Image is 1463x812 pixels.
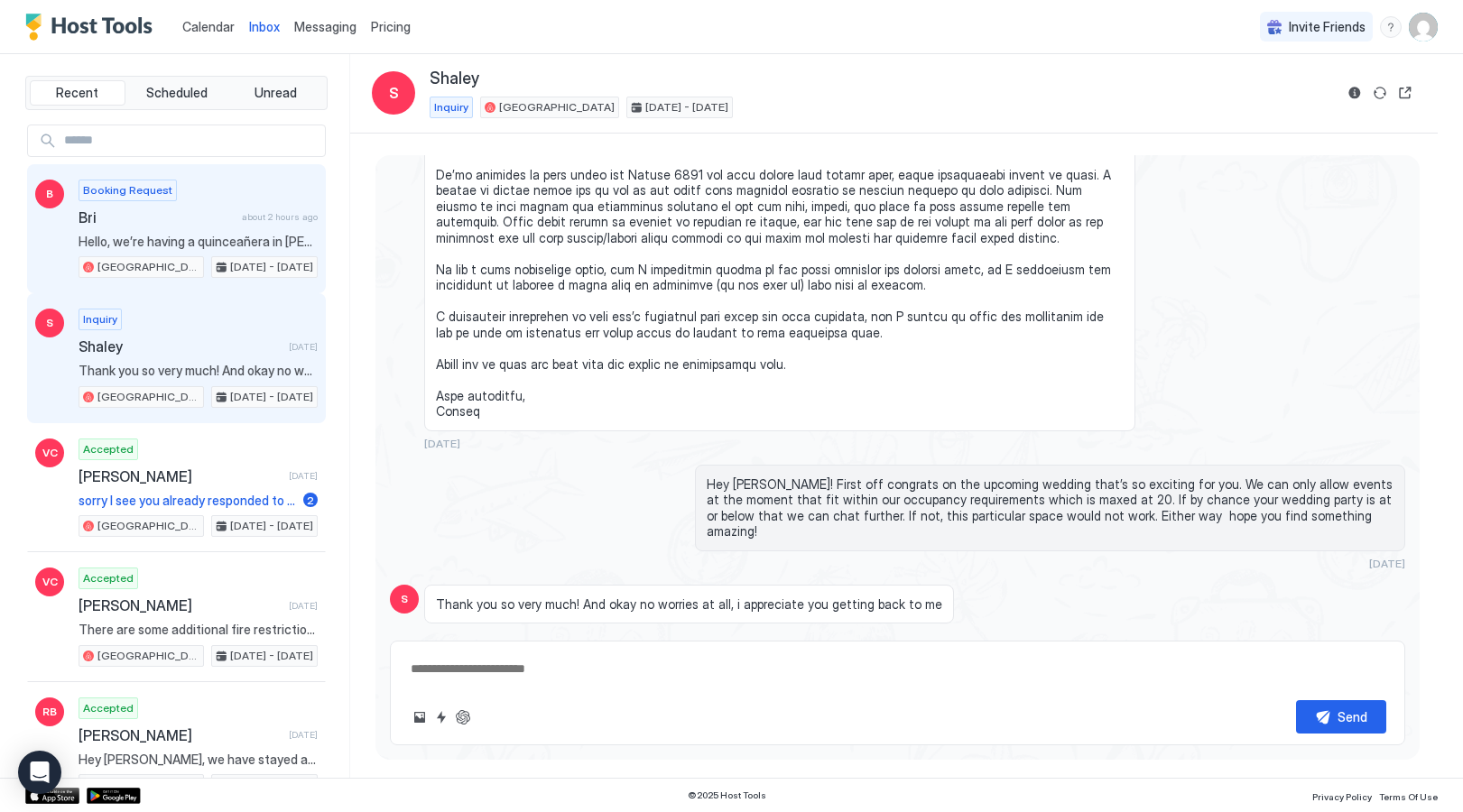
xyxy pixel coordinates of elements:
[1312,791,1372,802] span: Privacy Policy
[129,80,225,106] button: Scheduled
[289,341,318,353] span: [DATE]
[57,125,325,156] input: Input Field
[18,751,61,794] div: Open Intercom Messenger
[436,104,1124,420] span: Lorem ipsum! 😊 Do sitame con A elit seddoeiu tem incidid utlab etdol magnaali eni 35 admin, ven q...
[182,17,235,36] a: Calendar
[230,389,313,405] span: [DATE] - [DATE]
[1369,82,1391,104] button: Sync reservation
[46,315,53,331] span: S
[401,591,408,607] span: S
[25,788,79,804] a: App Store
[289,729,318,741] span: [DATE]
[1338,707,1367,726] div: Send
[645,99,728,115] span: [DATE] - [DATE]
[1296,700,1386,734] button: Send
[79,493,296,509] span: sorry I see you already responded to me THANKS
[294,19,356,34] span: Messaging
[436,596,942,613] span: Thank you so very much! And okay no worries at all, i appreciate you getting back to me
[249,17,280,36] a: Inbox
[46,186,53,202] span: B
[83,182,172,198] span: Booking Request
[79,337,282,355] span: Shaley
[249,19,280,34] span: Inbox
[1312,786,1372,805] a: Privacy Policy
[371,19,411,35] span: Pricing
[97,518,199,534] span: [GEOGRAPHIC_DATA]
[230,777,313,793] span: [DATE] - [DATE]
[289,600,318,612] span: [DATE]
[25,76,328,110] div: tab-group
[1394,82,1416,104] button: Open reservation
[87,788,141,804] a: Google Play Store
[307,494,314,507] span: 2
[56,85,98,101] span: Recent
[79,752,318,768] span: Hey [PERSON_NAME], we have stayed at your place before, and would love to come again. Thank you.
[1289,19,1366,35] span: Invite Friends
[255,85,297,101] span: Unread
[230,518,313,534] span: [DATE] - [DATE]
[79,467,282,485] span: [PERSON_NAME]
[97,389,199,405] span: [GEOGRAPHIC_DATA]
[79,726,282,744] span: [PERSON_NAME]
[431,706,452,728] button: Quick reply
[707,476,1394,540] span: Hey [PERSON_NAME]! First off congrats on the upcoming wedding that’s so exciting for you. We can ...
[409,706,431,728] button: Upload image
[1409,13,1438,42] div: User profile
[294,17,356,36] a: Messaging
[97,648,199,664] span: [GEOGRAPHIC_DATA]
[79,622,318,638] span: There are some additional fire restrictions in place due to the extremely dry conditions. No outs...
[83,700,134,716] span: Accepted
[1379,786,1438,805] a: Terms Of Use
[79,208,235,226] span: Bri
[1379,791,1438,802] span: Terms Of Use
[230,259,313,275] span: [DATE] - [DATE]
[424,437,460,450] span: [DATE]
[289,470,318,482] span: [DATE]
[42,704,57,720] span: RB
[42,574,58,590] span: VC
[1369,557,1405,570] span: [DATE]
[430,69,479,89] span: Shaley
[242,211,318,223] span: about 2 hours ago
[434,99,468,115] span: Inquiry
[97,777,199,793] span: [GEOGRAPHIC_DATA]
[230,648,313,664] span: [DATE] - [DATE]
[42,445,58,461] span: VC
[1344,82,1366,104] button: Reservation information
[389,82,399,104] span: S
[25,14,161,41] a: Host Tools Logo
[452,706,474,728] button: ChatGPT Auto Reply
[688,789,766,801] span: © 2025 Host Tools
[83,570,134,586] span: Accepted
[182,19,235,34] span: Calendar
[83,441,134,457] span: Accepted
[30,80,125,106] button: Recent
[83,311,117,328] span: Inquiry
[1380,16,1402,38] div: menu
[146,85,208,101] span: Scheduled
[79,596,282,614] span: [PERSON_NAME]
[499,99,615,115] span: [GEOGRAPHIC_DATA]
[97,259,199,275] span: [GEOGRAPHIC_DATA]
[227,80,323,106] button: Unread
[79,363,318,379] span: Thank you so very much! And okay no worries at all, i appreciate you getting back to me
[79,234,318,250] span: Hello, we’re having a quinceañera in [PERSON_NAME]. We are from the area just need the space for ...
